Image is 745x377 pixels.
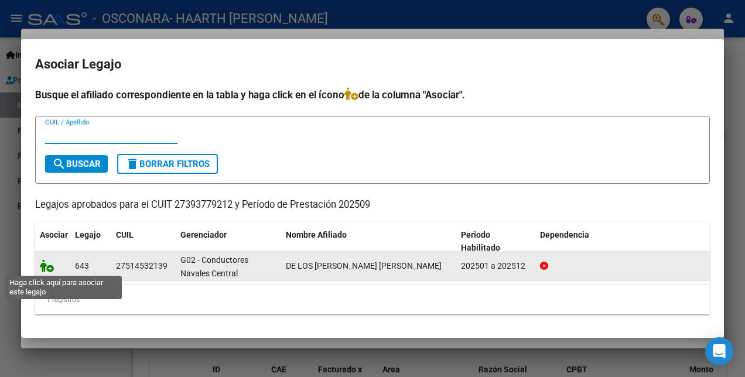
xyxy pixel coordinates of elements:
mat-icon: delete [125,157,139,171]
h4: Busque el afiliado correspondiente en la tabla y haga click en el ícono de la columna "Asociar". [35,87,710,102]
datatable-header-cell: Nombre Afiliado [281,222,456,261]
span: 643 [75,261,89,270]
datatable-header-cell: CUIL [111,222,176,261]
datatable-header-cell: Legajo [70,222,111,261]
button: Buscar [45,155,108,173]
span: Buscar [52,159,101,169]
div: 1 registros [35,285,710,314]
span: Nombre Afiliado [286,230,347,239]
span: Borrar Filtros [125,159,210,169]
span: G02 - Conductores Navales Central [180,255,248,278]
datatable-header-cell: Asociar [35,222,70,261]
span: Dependencia [540,230,589,239]
div: Open Intercom Messenger [705,337,733,365]
datatable-header-cell: Periodo Habilitado [456,222,535,261]
p: Legajos aprobados para el CUIT 27393779212 y Período de Prestación 202509 [35,198,710,213]
span: Gerenciador [180,230,227,239]
datatable-header-cell: Dependencia [535,222,710,261]
h2: Asociar Legajo [35,53,710,76]
span: Asociar [40,230,68,239]
button: Borrar Filtros [117,154,218,174]
datatable-header-cell: Gerenciador [176,222,281,261]
div: 202501 a 202512 [461,259,531,273]
mat-icon: search [52,157,66,171]
span: Periodo Habilitado [461,230,500,253]
span: CUIL [116,230,134,239]
div: 27514532139 [116,259,168,273]
span: DE LOS SANTOS SOFIA KIARA [286,261,442,270]
span: Legajo [75,230,101,239]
